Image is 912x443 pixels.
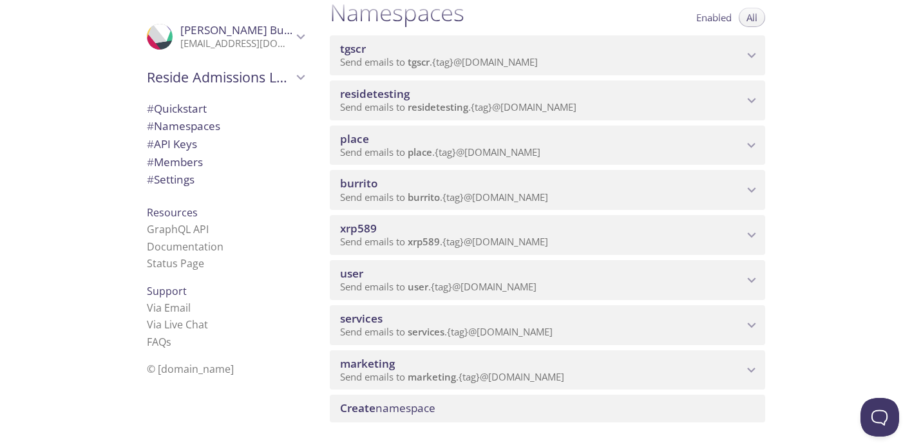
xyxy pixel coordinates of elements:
div: Viktor Bukovetskiy [137,15,314,58]
span: Reside Admissions LLC team [147,68,292,86]
span: Create [340,401,375,415]
div: Namespaces [137,117,314,135]
span: Quickstart [147,101,207,116]
div: Reside Admissions LLC team [137,61,314,94]
span: marketing [340,356,395,371]
div: residetesting namespace [330,80,765,120]
div: marketing namespace [330,350,765,390]
a: FAQ [147,335,171,349]
span: burrito [408,191,440,203]
span: Send emails to . {tag} @[DOMAIN_NAME] [340,146,540,158]
span: Send emails to . {tag} @[DOMAIN_NAME] [340,191,548,203]
span: Send emails to . {tag} @[DOMAIN_NAME] [340,280,537,293]
a: Via Email [147,301,191,315]
span: place [408,146,432,158]
div: place namespace [330,126,765,165]
div: Create namespace [330,395,765,422]
span: Send emails to . {tag} @[DOMAIN_NAME] [340,55,538,68]
span: Send emails to . {tag} @[DOMAIN_NAME] [340,235,548,248]
span: tgscr [340,41,366,56]
div: burrito namespace [330,170,765,210]
span: Send emails to . {tag} @[DOMAIN_NAME] [340,100,576,113]
div: services namespace [330,305,765,345]
span: user [408,280,428,293]
div: tgscr namespace [330,35,765,75]
span: Namespaces [147,118,220,133]
div: xrp589 namespace [330,215,765,255]
div: user namespace [330,260,765,300]
span: # [147,137,154,151]
span: © [DOMAIN_NAME] [147,362,234,376]
span: tgscr [408,55,430,68]
span: xrp589 [340,221,377,236]
span: services [408,325,444,338]
p: [EMAIL_ADDRESS][DOMAIN_NAME] [180,37,292,50]
span: Support [147,284,187,298]
span: marketing [408,370,456,383]
span: services [340,311,383,326]
div: Team Settings [137,171,314,189]
span: user [340,266,363,281]
span: burrito [340,176,377,191]
div: Quickstart [137,100,314,118]
iframe: Help Scout Beacon - Open [860,398,899,437]
a: Documentation [147,240,223,254]
a: Via Live Chat [147,317,208,332]
span: Members [147,155,203,169]
a: Status Page [147,256,204,270]
span: # [147,172,154,187]
span: place [340,131,369,146]
a: GraphQL API [147,222,209,236]
span: Resources [147,205,198,220]
span: API Keys [147,137,197,151]
span: # [147,101,154,116]
span: s [166,335,171,349]
span: Send emails to . {tag} @[DOMAIN_NAME] [340,370,564,383]
span: # [147,118,154,133]
span: xrp589 [408,235,440,248]
div: API Keys [137,135,314,153]
span: residetesting [340,86,410,101]
span: Send emails to . {tag} @[DOMAIN_NAME] [340,325,553,338]
span: # [147,155,154,169]
span: [PERSON_NAME] Bukovetskiy [180,23,332,37]
span: Settings [147,172,195,187]
span: namespace [340,401,435,415]
span: residetesting [408,100,468,113]
div: Members [137,153,314,171]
